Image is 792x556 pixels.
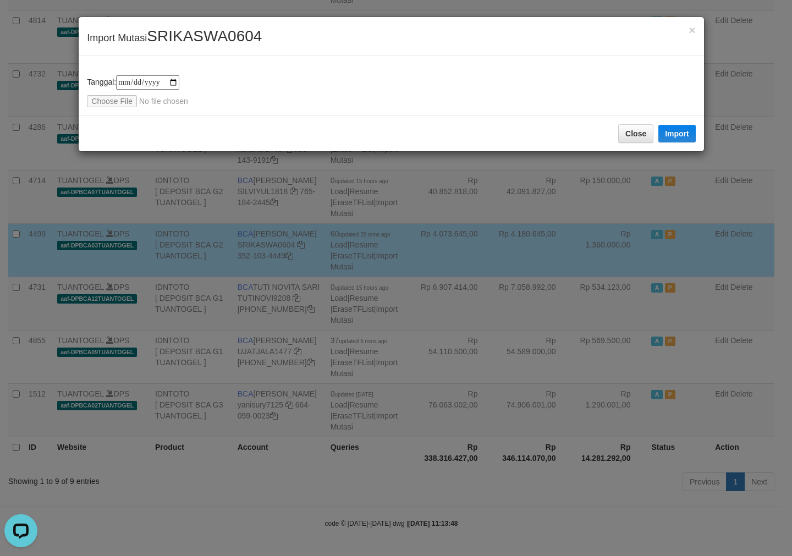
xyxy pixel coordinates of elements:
[689,24,695,36] button: Close
[4,4,37,37] button: Open LiveChat chat widget
[618,124,653,143] button: Close
[87,75,695,107] div: Tanggal:
[87,32,262,43] span: Import Mutasi
[689,24,695,36] span: ×
[658,125,696,142] button: Import
[147,27,262,45] span: SRIKASWA0604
